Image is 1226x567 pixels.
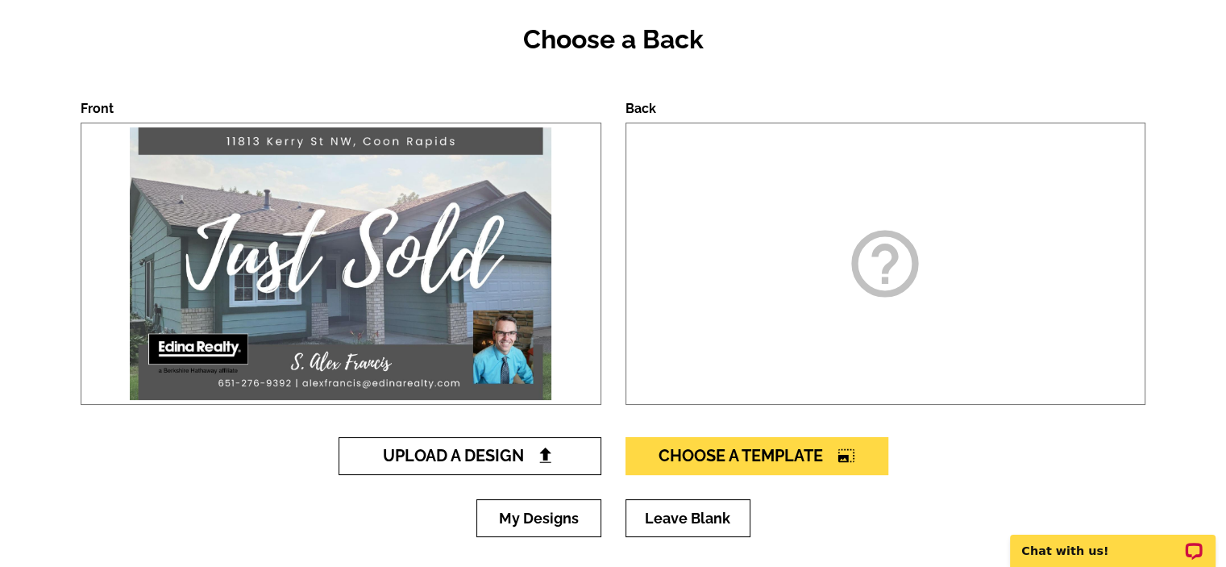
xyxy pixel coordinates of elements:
[339,437,601,475] a: Upload A Design
[81,101,114,116] label: Front
[625,499,750,537] a: Leave Blank
[383,446,556,465] span: Upload A Design
[659,446,855,465] span: Choose A Template
[537,447,554,464] img: file-upload-black.png
[476,499,601,537] a: My Designs
[837,448,855,464] i: photo_size_select_large
[1000,516,1226,567] iframe: LiveChat chat widget
[625,101,656,116] label: Back
[126,123,555,404] img: large-thumb.jpg
[81,24,1145,55] h2: Choose a Back
[845,223,925,304] i: help_outline
[625,437,888,475] a: Choose A Templatephoto_size_select_large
